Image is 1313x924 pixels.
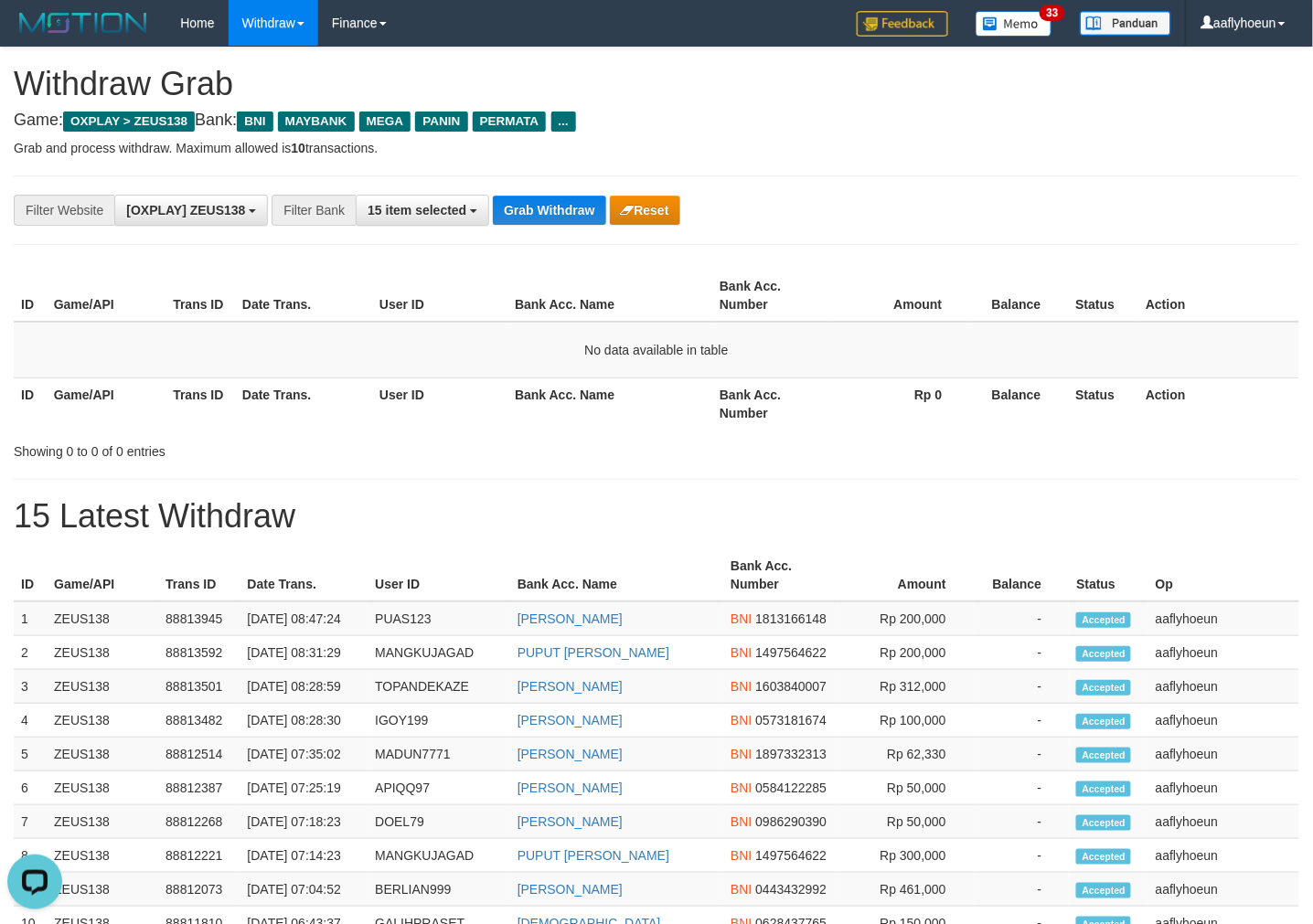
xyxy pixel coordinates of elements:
td: 1 [14,601,47,636]
td: 7 [14,805,47,839]
td: Rp 200,000 [838,601,974,636]
th: Bank Acc. Name [510,549,723,601]
td: [DATE] 07:25:19 [240,771,368,805]
td: 6 [14,771,47,805]
td: IGOY199 [368,704,510,738]
td: Rp 62,330 [838,738,974,771]
td: Rp 312,000 [838,670,974,704]
span: Accepted [1076,883,1131,898]
span: Copy 0986290390 to clipboard [755,814,827,829]
td: MANGKUJAGAD [368,839,510,873]
td: Rp 50,000 [838,805,974,839]
th: Amount [838,549,974,601]
span: BNI [731,747,752,761]
td: - [974,738,1070,771]
th: Amount [829,270,969,322]
img: Feedback.jpg [857,11,948,37]
td: ZEUS138 [47,601,158,636]
td: 88813945 [158,601,240,636]
td: [DATE] 07:14:23 [240,839,368,873]
td: Rp 50,000 [838,771,974,805]
td: aaflyhoeun [1148,805,1299,839]
td: MANGKUJAGAD [368,636,510,670]
td: - [974,636,1070,670]
span: Accepted [1076,781,1131,797]
span: [OXPLAY] ZEUS138 [126,203,245,218]
th: Bank Acc. Number [712,377,829,430]
th: Trans ID [158,549,240,601]
td: [DATE] 07:18:23 [240,805,368,839]
td: MADUN7771 [368,738,510,771]
td: - [974,839,1070,873]
th: User ID [372,270,507,322]
td: [DATE] 08:31:29 [240,636,368,670]
span: BNI [731,814,752,829]
span: Copy 0584122285 to clipboard [755,781,827,795]
span: PERMATA [473,112,547,132]
span: Accepted [1076,748,1131,763]
div: Showing 0 to 0 of 0 entries [14,435,533,461]
td: 88813482 [158,704,240,738]
td: PUAS123 [368,601,510,636]
td: 5 [14,738,47,771]
th: Balance [969,377,1068,430]
td: Rp 300,000 [838,839,974,873]
a: [PERSON_NAME] [518,814,623,829]
td: DOEL79 [368,805,510,839]
img: MOTION_logo.png [14,9,153,37]
span: BNI [731,611,752,626]
span: BNI [731,713,752,728]
td: [DATE] 07:04:52 [240,873,368,907]
td: ZEUS138 [47,670,158,704]
span: Accepted [1076,849,1131,865]
th: Rp 0 [829,377,969,430]
th: Bank Acc. Name [507,270,712,322]
td: [DATE] 08:47:24 [240,601,368,636]
td: 88812387 [158,771,240,805]
td: - [974,670,1070,704]
img: panduan.png [1080,11,1171,36]
th: Balance [974,549,1070,601]
th: Game/API [47,549,158,601]
td: 3 [14,670,47,704]
a: PUPUT [PERSON_NAME] [518,848,669,863]
td: - [974,771,1070,805]
th: ID [14,377,47,430]
th: Op [1148,549,1299,601]
td: 88812073 [158,873,240,907]
a: PUPUT [PERSON_NAME] [518,645,669,660]
td: BERLIAN999 [368,873,510,907]
img: Button%20Memo.svg [976,11,1052,37]
span: Copy 1897332313 to clipboard [755,747,827,761]
th: Status [1069,377,1139,430]
td: Rp 200,000 [838,636,974,670]
th: Trans ID [165,270,235,322]
td: aaflyhoeun [1148,873,1299,907]
span: MAYBANK [278,112,355,132]
h4: Game: Bank: [14,112,1299,130]
td: No data available in table [14,322,1299,378]
td: 2 [14,636,47,670]
th: Bank Acc. Number [723,549,838,601]
h1: 15 Latest Withdraw [14,498,1299,535]
span: BNI [731,781,752,795]
th: Bank Acc. Name [507,377,712,430]
td: 88812514 [158,738,240,771]
strong: 10 [291,141,305,155]
span: BNI [731,882,752,897]
td: 88813501 [158,670,240,704]
span: Copy 0443432992 to clipboard [755,882,827,897]
button: 15 item selected [356,195,489,226]
span: Accepted [1076,646,1131,662]
td: aaflyhoeun [1148,601,1299,636]
span: Copy 1497564622 to clipboard [755,645,827,660]
h1: Withdraw Grab [14,66,1299,102]
p: Grab and process withdraw. Maximum allowed is transactions. [14,139,1299,157]
th: Game/API [47,377,166,430]
span: Accepted [1076,612,1131,628]
a: [PERSON_NAME] [518,679,623,694]
td: ZEUS138 [47,771,158,805]
td: - [974,873,1070,907]
div: Filter Bank [272,195,356,226]
span: Accepted [1076,815,1131,831]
